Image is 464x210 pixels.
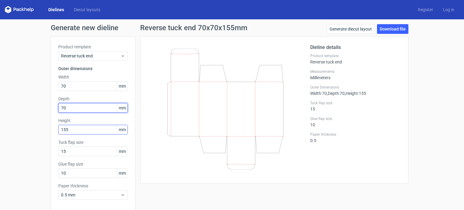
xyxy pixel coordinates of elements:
label: Glue flap size [310,116,401,121]
span: mm [117,103,127,112]
span: Reverse tuck end [61,53,121,59]
span: mm [117,147,127,156]
h1: Generate new dieline [51,24,413,31]
label: Tuck flap size [310,101,401,105]
label: Width [58,74,128,80]
div: Reverse tuck end [310,53,401,64]
span: mm [117,82,127,91]
div: 0.5 [310,132,401,143]
div: 15 [310,101,401,111]
label: Tuck flap size [58,139,128,145]
span: mm [117,169,127,178]
span: , Height : 155 [345,91,366,96]
label: Paper thickness [310,132,401,137]
label: Depth [58,96,128,102]
label: Product template [310,53,401,58]
div: Millimeters [310,69,401,80]
a: Dielines [43,7,69,13]
a: Generate diecut layout [327,24,375,34]
a: Register [413,7,438,13]
a: Download file [377,24,408,34]
span: 0.5 mm [61,192,121,198]
span: mm [117,125,127,134]
h3: Outer dimensions [58,66,128,72]
label: Height [58,118,128,124]
label: Measurements [310,69,401,74]
label: Glue flap size [58,161,128,167]
div: 10 [310,116,401,127]
label: Product template [58,44,128,50]
span: , Depth : 70 [327,91,345,96]
span: Width : 70 [310,91,327,96]
a: Diecut layouts [69,7,105,13]
label: Paper thickness [58,183,128,189]
h2: Dieline details [310,44,401,51]
h1: Reverse tuck end 70x70x155mm [140,24,247,31]
a: Log in [438,7,459,13]
label: Outer Dimensions [310,85,401,90]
